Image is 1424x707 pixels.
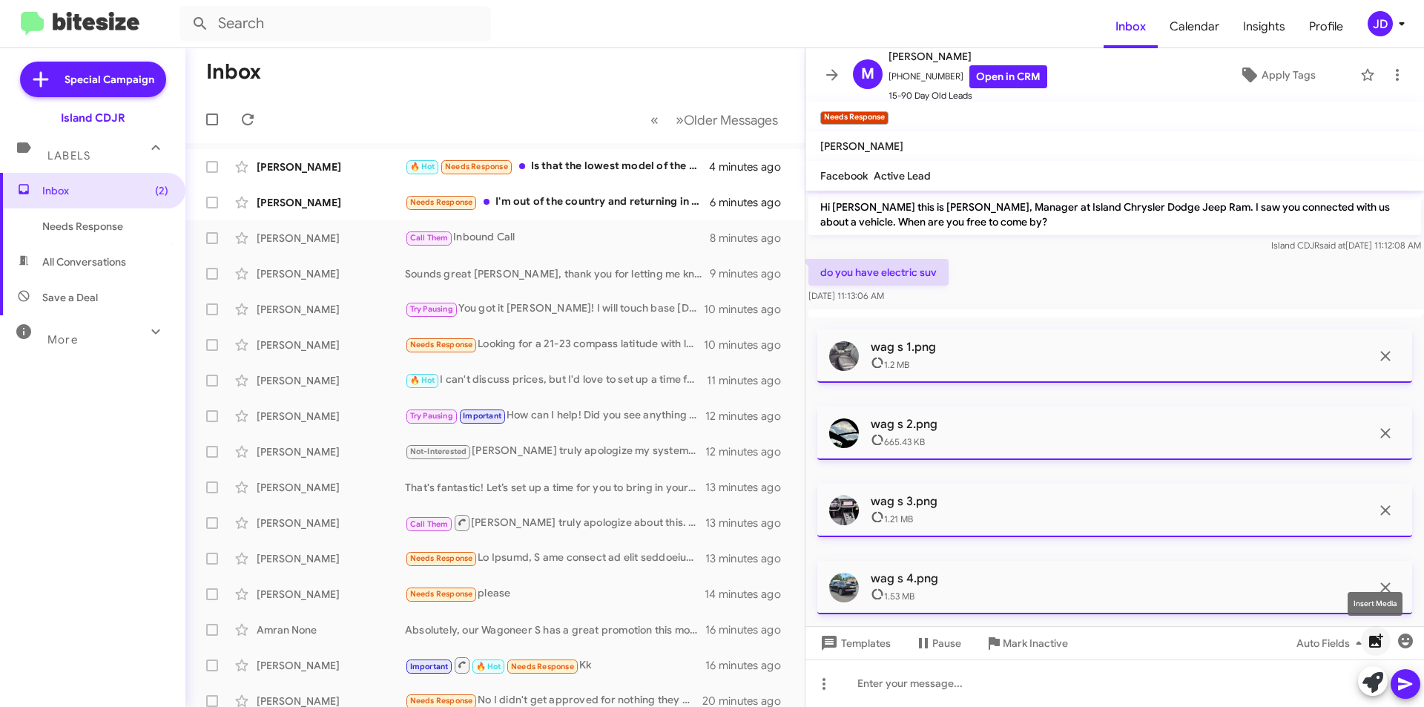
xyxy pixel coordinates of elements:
span: All Conversations [42,254,126,269]
a: Calendar [1158,5,1231,48]
span: Templates [817,630,891,657]
div: Island CDJR [61,111,125,125]
input: Search [179,6,491,42]
div: [PERSON_NAME] [257,160,405,174]
span: Needs Response [42,219,168,234]
div: [PERSON_NAME] [257,658,405,673]
span: Try Pausing [410,411,453,421]
span: Active Lead [874,169,931,182]
span: Island CDJR [DATE] 11:12:08 AM [1271,240,1421,251]
span: Important [463,411,501,421]
span: Needs Response [410,197,473,207]
span: Save a Deal [42,290,98,305]
span: Needs Response [410,589,473,599]
a: Inbox [1104,5,1158,48]
div: [PERSON_NAME] [257,338,405,352]
span: Facebook [820,169,868,182]
p: wag s 3.png [871,494,1371,509]
div: 12 minutes ago [705,409,793,424]
span: Auto Fields [1296,630,1368,657]
button: Auto Fields [1285,630,1379,657]
span: Important [410,662,449,671]
span: 🔥 Hot [410,162,435,171]
div: 13 minutes ago [705,551,793,566]
span: Call Them [410,233,449,243]
div: [PERSON_NAME] [257,231,405,246]
p: wag s 2.png [871,417,1371,432]
span: [DATE] 11:13:06 AM [808,290,884,301]
p: do you have electric suv [808,259,949,286]
button: JD [1355,11,1408,36]
div: Lo Ipsumd, S ame consect ad elit seddoeiusm. T incididu utla etdolorem ali enimadmini'v quisnost ... [405,550,705,567]
div: I'm out of the country and returning in September [405,194,710,211]
span: Mark Inactive [1003,630,1068,657]
span: said at [1319,240,1345,251]
span: « [650,111,659,129]
div: 12 minutes ago [705,444,793,459]
div: 10 minutes ago [704,338,793,352]
div: [PERSON_NAME] [257,266,405,281]
div: You got it [PERSON_NAME]! I will touch base [DATE]! [405,300,704,318]
div: please [405,585,705,602]
div: 6 minutes ago [710,195,793,210]
span: Labels [47,149,90,162]
div: I can't discuss prices, but I'd love to set up a time for a free appraisal. How does [DATE] at 11... [405,372,707,389]
button: Mark Inactive [973,630,1080,657]
small: Needs Response [820,111,889,125]
span: Needs Response [410,340,473,349]
a: Open in CRM [969,65,1047,88]
button: Apply Tags [1201,62,1353,88]
div: 10 minutes ago [704,302,793,317]
div: Amran None [257,622,405,637]
span: Try Pausing [410,304,453,314]
div: 13 minutes ago [705,480,793,495]
span: Profile [1297,5,1355,48]
h1: Inbox [206,60,261,84]
a: Insights [1231,5,1297,48]
span: Older Messages [684,112,778,128]
span: Pause [932,630,961,657]
button: Previous [642,105,667,135]
p: Absolutely! We have our all new Wagoneer S starting as low at $299 a month with $0 down! Are you ... [808,309,1421,351]
div: [PERSON_NAME] [257,302,405,317]
div: 13 minutes ago [705,516,793,530]
div: How can I help! Did you see anything in our inventory that was to your liking? [405,407,705,424]
div: [PERSON_NAME] truly apologize my systems haven't updated in a bit. Congratulations on your purcha... [405,443,705,460]
span: Needs Response [410,553,473,563]
div: 8 minutes ago [710,231,793,246]
div: Absolutely, our Wagoneer S has a great promotion this month for as low as $299 with $0 down! Are ... [405,622,705,637]
p: 1.2 MB [871,355,1371,372]
div: 11 minutes ago [707,373,793,388]
span: Not-Interested [410,447,467,456]
p: wag s 1.png [871,340,1371,355]
span: Special Campaign [65,72,154,87]
span: 15-90 Day Old Leads [889,88,1047,103]
div: [PERSON_NAME] [257,516,405,530]
div: [PERSON_NAME] [257,551,405,566]
div: Inbound Call [405,229,710,246]
div: 16 minutes ago [705,622,793,637]
p: 1.21 MB [871,509,1371,527]
div: [PERSON_NAME] [257,195,405,210]
nav: Page navigation example [642,105,787,135]
p: wag s 4.png [871,571,1371,586]
span: Call Them [410,519,449,529]
span: Needs Response [511,662,574,671]
p: 665.43 KB [871,432,1371,450]
div: 4 minutes ago [709,160,793,174]
button: Templates [805,630,903,657]
span: Needs Response [445,162,508,171]
span: 🔥 Hot [476,662,501,671]
div: [PERSON_NAME] truly apologize about this. I will be looking into this personally and I hope that ... [405,513,705,532]
div: Insert Media [1348,592,1402,616]
div: [PERSON_NAME] [257,444,405,459]
div: [PERSON_NAME] [257,587,405,602]
div: [PERSON_NAME] [257,480,405,495]
span: [PERSON_NAME] [889,47,1047,65]
button: Pause [903,630,973,657]
div: [PERSON_NAME] [257,373,405,388]
span: More [47,333,78,346]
